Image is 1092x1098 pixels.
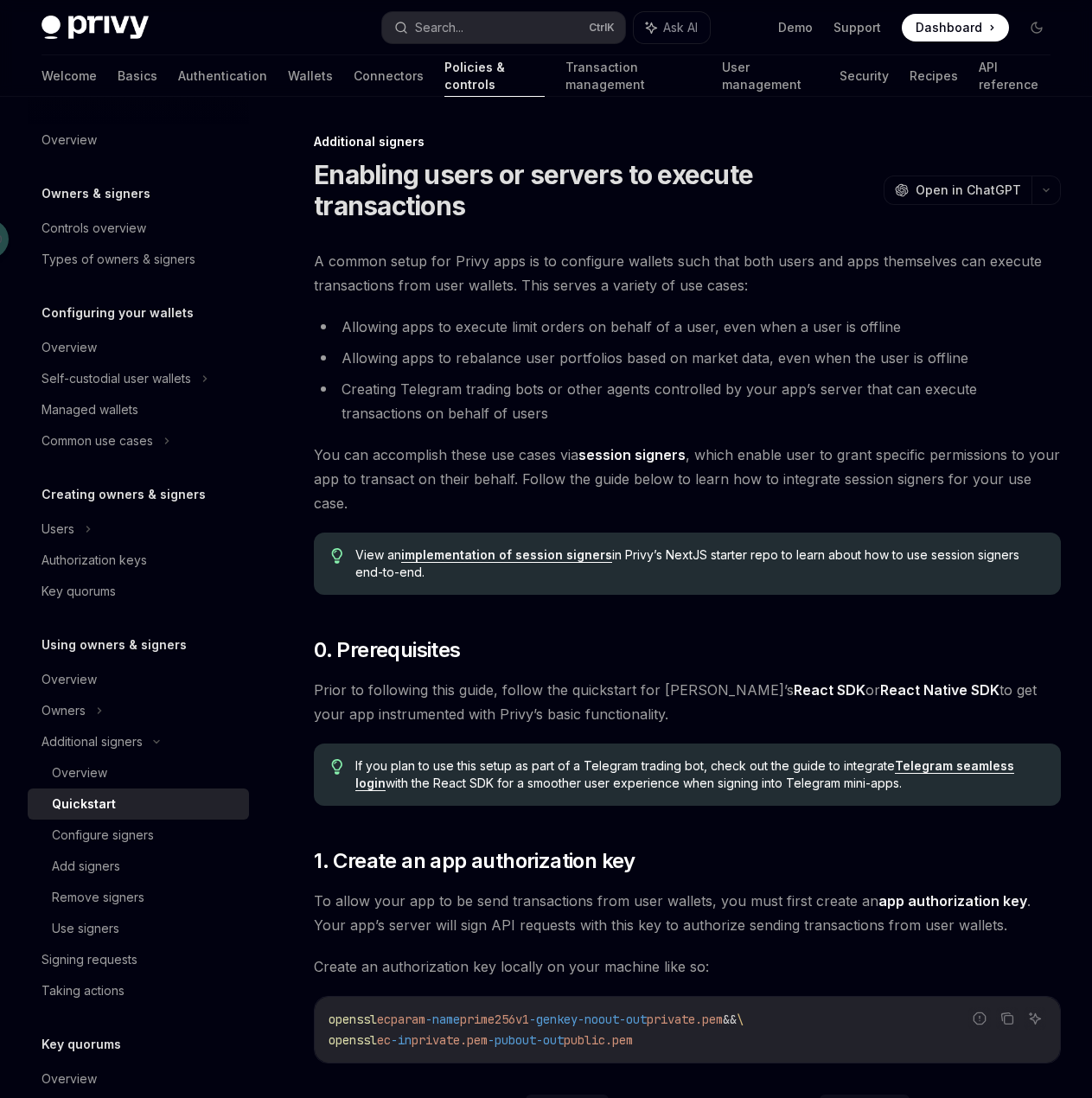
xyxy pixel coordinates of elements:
[377,1012,425,1027] span: ecparam
[314,954,1061,979] span: Create an authorization key locally on your machine like so:
[916,19,982,36] span: Dashboard
[488,1032,536,1048] span: -pubout
[42,16,149,40] img: dark logo
[52,856,120,877] div: Add signers
[329,1012,377,1027] span: openssl
[391,1032,412,1048] span: -in
[314,889,1061,937] span: To allow your app to be send transactions from user wallets, you must first create an . Your app’...
[52,794,116,814] div: Quickstart
[916,182,1021,199] span: Open in ChatGPT
[28,664,249,695] a: Overview
[42,183,150,204] h5: Owners & signers
[331,759,343,775] svg: Tip
[444,55,545,97] a: Policies & controls
[42,669,97,690] div: Overview
[314,315,1061,339] li: Allowing apps to execute limit orders on behalf of a user, even when a user is offline
[663,19,698,36] span: Ask AI
[1024,1007,1046,1030] button: Ask AI
[314,678,1061,726] span: Prior to following this guide, follow the quickstart for [PERSON_NAME]’s or to get your app instr...
[314,249,1061,297] span: A common setup for Privy apps is to configure wallets such that both users and apps themselves ca...
[884,176,1031,205] button: Open in ChatGPT
[28,244,249,275] a: Types of owners & signers
[415,17,463,38] div: Search...
[52,887,144,908] div: Remove signers
[42,1069,97,1089] div: Overview
[42,980,125,1001] div: Taking actions
[619,1012,647,1027] span: -out
[52,825,154,846] div: Configure signers
[578,1012,619,1027] span: -noout
[28,882,249,913] a: Remove signers
[42,581,116,602] div: Key quorums
[737,1012,744,1027] span: \
[42,519,74,539] div: Users
[314,377,1061,425] li: Creating Telegram trading bots or other agents controlled by your app’s server that can execute t...
[314,346,1061,370] li: Allowing apps to rebalance user portfolios based on market data, even when the user is offline
[589,21,615,35] span: Ctrl K
[28,788,249,820] a: Quickstart
[833,19,881,36] a: Support
[42,55,97,97] a: Welcome
[42,550,147,571] div: Authorization keys
[722,55,819,97] a: User management
[288,55,333,97] a: Wallets
[565,55,701,97] a: Transaction management
[996,1007,1019,1030] button: Copy the contents from the code block
[329,1032,377,1048] span: openssl
[355,757,1044,792] span: If you plan to use this setup as part of a Telegram trading bot, check out the guide to integrate...
[331,548,343,564] svg: Tip
[647,1012,723,1027] span: private.pem
[42,368,191,389] div: Self-custodial user wallets
[42,635,187,655] h5: Using owners & signers
[401,547,612,563] a: implementation of session signers
[1023,14,1050,41] button: Toggle dark mode
[634,12,710,43] button: Ask AI
[42,731,143,752] div: Additional signers
[28,851,249,882] a: Add signers
[314,443,1061,515] span: You can accomplish these use cases via , which enable user to grant specific permissions to your ...
[878,892,1027,910] strong: app authorization key
[314,159,877,221] h1: Enabling users or servers to execute transactions
[28,124,249,156] a: Overview
[880,681,999,699] a: React Native SDK
[42,218,146,239] div: Controls overview
[425,1012,460,1027] span: -name
[412,1032,488,1048] span: private.pem
[28,332,249,363] a: Overview
[355,546,1044,581] span: View an in Privy’s NextJS starter repo to learn about how to use session signers end-to-end.
[314,847,635,875] span: 1. Create an app authorization key
[42,399,138,420] div: Managed wallets
[902,14,1009,41] a: Dashboard
[314,133,1061,150] div: Additional signers
[42,1034,121,1055] h5: Key quorums
[723,1012,737,1027] span: &&
[28,394,249,425] a: Managed wallets
[42,949,137,970] div: Signing requests
[52,918,119,939] div: Use signers
[178,55,267,97] a: Authentication
[529,1012,578,1027] span: -genkey
[42,303,194,323] h5: Configuring your wallets
[354,55,424,97] a: Connectors
[536,1032,564,1048] span: -out
[118,55,157,97] a: Basics
[28,944,249,975] a: Signing requests
[578,446,686,464] a: session signers
[979,55,1050,97] a: API reference
[968,1007,991,1030] button: Report incorrect code
[52,763,107,783] div: Overview
[382,12,624,43] button: Search...CtrlK
[28,820,249,851] a: Configure signers
[42,249,195,270] div: Types of owners & signers
[377,1032,391,1048] span: ec
[28,913,249,944] a: Use signers
[42,130,97,150] div: Overview
[42,337,97,358] div: Overview
[778,19,813,36] a: Demo
[42,700,86,721] div: Owners
[28,545,249,576] a: Authorization keys
[42,484,206,505] h5: Creating owners & signers
[910,55,958,97] a: Recipes
[28,213,249,244] a: Controls overview
[314,636,460,664] span: 0. Prerequisites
